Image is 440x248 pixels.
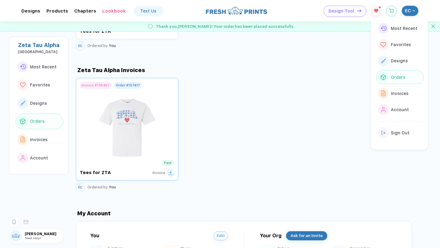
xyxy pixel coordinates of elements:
[391,107,409,112] span: Account
[87,185,116,189] div: You
[20,155,25,161] img: link to icon
[18,50,63,54] div: Merrimack College
[78,44,82,48] span: EC
[381,90,386,96] img: link to icon
[376,86,424,100] button: link to iconInvoices
[391,75,405,80] span: Orders
[381,107,386,112] img: link to icon
[20,119,25,124] img: link to icon
[76,78,178,192] div: Invoice #136497Order #157417Tees for ZTAPaidInvoiceECOrdered by You
[391,26,417,31] span: Most Recent
[30,155,48,160] span: Account
[380,26,387,31] img: link to icon
[145,21,155,31] img: success gif
[20,137,25,142] img: link to icon
[76,67,145,73] div: Zeta Tau Alpha Invoices
[376,22,424,35] button: link to iconMost Recent
[16,114,63,129] button: link to iconOrders
[80,170,131,175] div: Tees for ZTA
[164,161,171,165] div: Paid
[291,233,323,238] span: Ask for an Invite
[87,43,116,48] div: You
[381,75,386,80] img: link to icon
[20,101,25,105] img: link to icon
[30,82,50,87] span: Favorites
[82,83,110,87] div: Invoice # 136497
[391,58,408,63] span: Designs
[376,126,424,140] button: link to iconSign Out
[357,9,361,13] img: icon
[10,230,22,242] img: user profile
[16,59,63,75] button: link to iconMost Recent
[376,54,424,68] button: link to iconDesigns
[381,59,386,63] img: link to icon
[16,95,63,111] button: link to iconDesigns
[25,232,63,236] span: [PERSON_NAME]
[376,70,424,84] button: link to iconOrders
[16,132,63,148] button: link to iconInvoices
[93,89,162,161] img: 3996a861-6adf-4c9a-9cfc-9778c07bf706_nt_front_1754011852268.jpg
[402,5,419,16] button: EC
[116,83,140,87] div: Order # 157417
[391,130,409,135] span: Sign Out
[324,5,366,17] button: Design Toolicon
[134,6,163,16] a: Text Us
[87,185,108,189] span: Ordered by
[152,171,165,175] span: Invoice
[20,82,26,88] img: link to icon
[80,28,126,34] div: Tees for ZTA
[30,101,47,106] span: Designs
[286,231,327,240] button: Ask for an Invite
[405,8,411,13] span: EC
[46,8,68,14] div: ProductsToggle dropdown menu
[87,43,108,48] span: Ordered by
[16,77,63,93] button: link to iconFavorites
[376,38,424,52] button: link to iconFavorites
[30,64,57,69] span: Most Recent
[30,137,48,142] span: Invoices
[380,42,386,47] img: link to icon
[25,236,41,240] span: Need Help?
[76,183,85,192] button: EC
[102,8,126,14] div: Lookbook
[16,150,63,166] button: link to iconAccount
[206,6,267,15] img: logo
[381,131,386,135] img: link to icon
[90,233,99,239] div: You
[156,24,295,29] span: Thank you, [PERSON_NAME] ! Your order has been placed successfully.
[102,8,126,14] div: LookbookToggle dropdown menu chapters
[217,233,225,238] span: Edit
[376,103,424,116] button: link to iconAccount
[140,9,156,13] div: Text Us
[20,64,26,69] img: link to icon
[260,233,281,239] div: Your Org
[18,42,63,48] div: Zeta Tau Alpha
[74,8,96,14] div: ChaptersToggle dropdown menu chapters
[214,231,228,240] button: Edit
[30,119,45,124] span: Orders
[76,210,440,217] div: My Account
[78,185,82,189] span: EC
[21,8,40,14] div: DesignsToggle dropdown menu
[379,6,381,8] sup: 1
[391,42,411,47] span: Favorites
[76,41,85,50] button: EC
[328,9,354,14] span: Design Tool
[391,91,409,96] span: Invoices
